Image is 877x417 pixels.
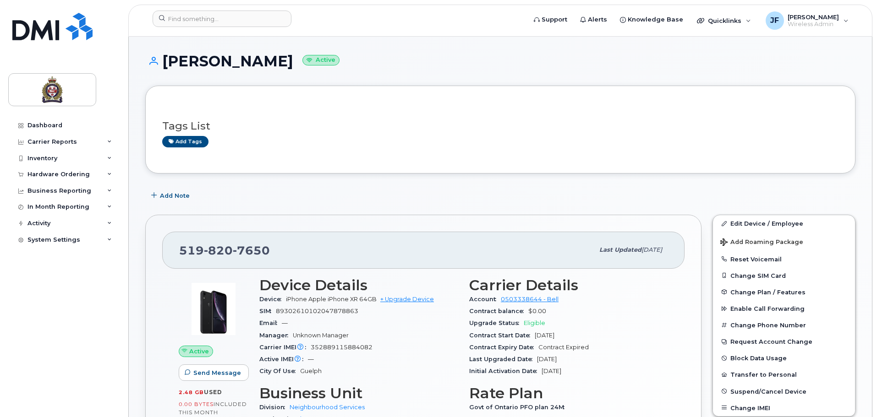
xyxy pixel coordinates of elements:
[282,320,288,326] span: —
[469,385,668,401] h3: Rate Plan
[469,296,501,303] span: Account
[179,244,270,257] span: 519
[204,389,222,395] span: used
[259,356,308,363] span: Active IMEI
[259,277,458,293] h3: Device Details
[145,187,197,204] button: Add Note
[186,282,241,336] img: image20231002-3703462-1qb80zy.jpeg
[713,317,855,333] button: Change Phone Number
[599,246,641,253] span: Last updated
[641,246,662,253] span: [DATE]
[308,356,314,363] span: —
[286,296,377,303] span: iPhone Apple iPhone XR 64GB
[469,344,538,351] span: Contract Expiry Date
[501,296,559,303] a: 0503338644 - Bell
[302,55,340,65] small: Active
[713,267,855,284] button: Change SIM Card
[528,308,546,314] span: $0.00
[162,136,208,147] a: Add tags
[713,232,855,251] button: Add Roaming Package
[311,344,373,351] span: 352889115884082
[233,244,270,257] span: 7650
[290,404,365,411] a: Neighbourhood Services
[179,364,249,381] button: Send Message
[469,277,668,293] h3: Carrier Details
[259,320,282,326] span: Email
[524,320,545,326] span: Eligible
[259,308,276,314] span: SIM
[162,120,839,132] h3: Tags List
[730,288,806,295] span: Change Plan / Features
[730,388,806,395] span: Suspend/Cancel Device
[469,332,535,339] span: Contract Start Date
[469,308,528,314] span: Contract balance
[259,368,300,374] span: City Of Use
[179,401,247,416] span: included this month
[380,296,434,303] a: + Upgrade Device
[293,332,349,339] span: Unknown Manager
[145,53,855,69] h1: [PERSON_NAME]
[259,344,311,351] span: Carrier IMEI
[469,356,537,363] span: Last Upgraded Date
[276,308,358,314] span: 89302610102047878863
[160,191,190,200] span: Add Note
[193,368,241,377] span: Send Message
[259,385,458,401] h3: Business Unit
[713,350,855,366] button: Block Data Usage
[713,251,855,267] button: Reset Voicemail
[259,404,290,411] span: Division
[469,368,542,374] span: Initial Activation Date
[179,389,204,395] span: 2.48 GB
[730,305,805,312] span: Enable Call Forwarding
[537,356,557,363] span: [DATE]
[189,347,209,356] span: Active
[538,344,589,351] span: Contract Expired
[713,300,855,317] button: Enable Call Forwarding
[713,284,855,300] button: Change Plan / Features
[713,333,855,350] button: Request Account Change
[542,368,561,374] span: [DATE]
[720,238,803,247] span: Add Roaming Package
[469,404,569,411] span: Govt of Ontario PFO plan 24M
[300,368,322,374] span: Guelph
[259,296,286,303] span: Device
[535,332,554,339] span: [DATE]
[469,320,524,326] span: Upgrade Status
[713,383,855,400] button: Suspend/Cancel Device
[713,400,855,416] button: Change IMEI
[713,215,855,232] a: Edit Device / Employee
[179,401,214,407] span: 0.00 Bytes
[204,244,233,257] span: 820
[259,332,293,339] span: Manager
[713,366,855,383] button: Transfer to Personal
